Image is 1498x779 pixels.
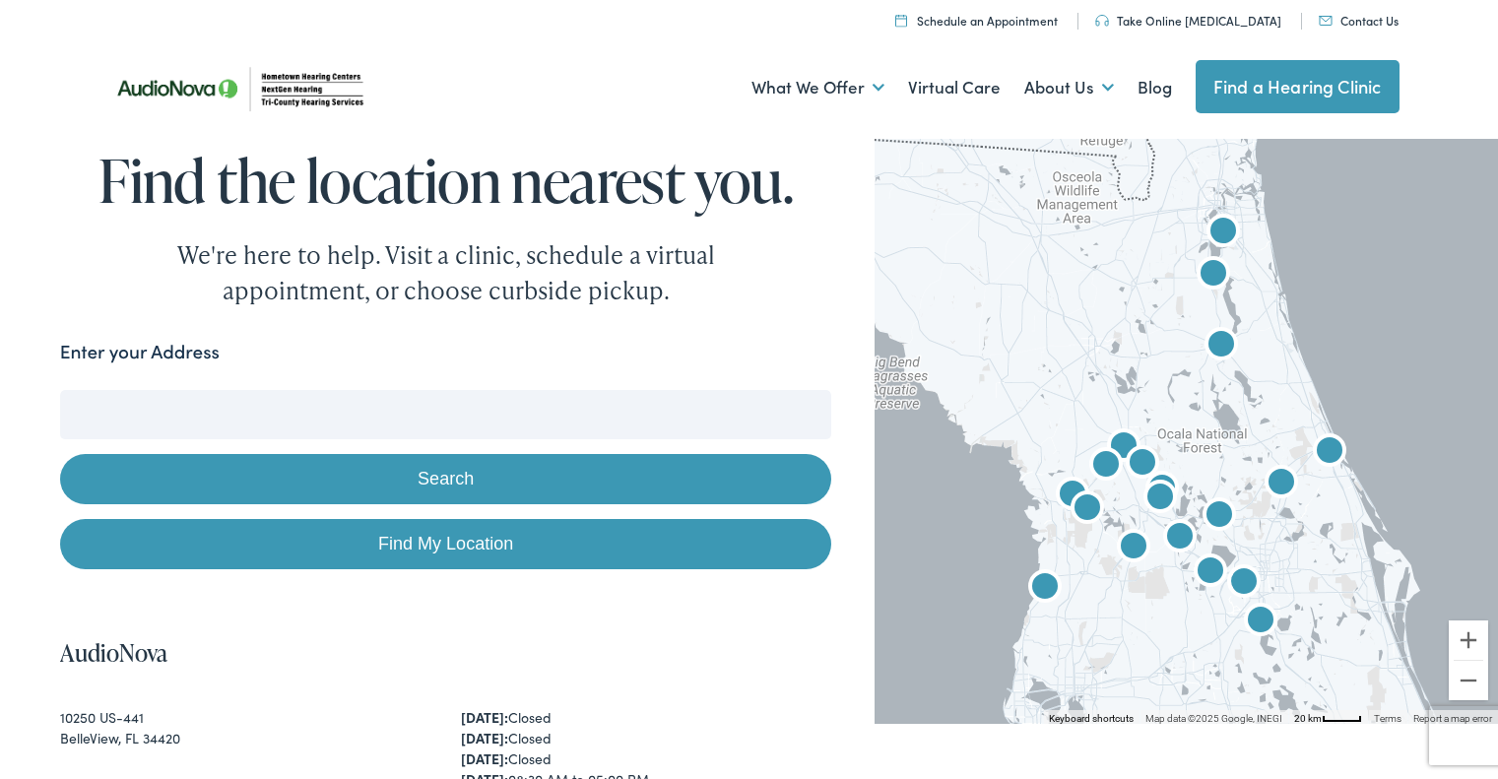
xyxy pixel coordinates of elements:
[1095,15,1109,27] img: utility icon
[751,51,884,124] a: What We Offer
[1139,467,1186,514] div: AudioNova
[1119,441,1166,488] div: AudioNova
[131,237,761,308] div: We're here to help. Visit a clinic, schedule a virtual appointment, or choose curbside pickup.
[1095,12,1281,29] a: Take Online [MEDICAL_DATA]
[879,698,944,724] img: Google
[1237,599,1284,646] div: AudioNova
[1064,487,1111,534] div: Tri-County Hearing Services by AudioNova
[1138,51,1172,124] a: Blog
[461,707,508,727] strong: [DATE]:
[1294,713,1322,724] span: 20 km
[1110,525,1157,572] div: AudioNova
[60,390,832,439] input: Enter your address or zip code
[895,14,907,27] img: utility icon
[1449,661,1488,700] button: Zoom out
[1187,550,1234,597] div: Tri-County Hearing Services by AudioNova
[1145,713,1282,724] span: Map data ©2025 Google, INEGI
[1413,713,1492,724] a: Report a map error
[1200,210,1247,257] div: NextGen Hearing by AudioNova
[1049,473,1096,520] div: AudioNova
[1137,476,1184,523] div: AudioNova
[1082,443,1130,490] div: AudioNova
[1258,461,1305,508] div: AudioNova
[1196,60,1400,113] a: Find a Hearing Clinic
[1190,252,1237,299] div: AudioNova
[1021,565,1069,613] div: Tri-County Hearing Services by AudioNova
[1319,16,1333,26] img: utility icon
[60,636,167,669] a: AudioNova
[895,12,1058,29] a: Schedule an Appointment
[1220,560,1268,608] div: AudioNova
[461,728,508,747] strong: [DATE]:
[60,148,832,213] h1: Find the location nearest you.
[879,698,944,724] a: Open this area in Google Maps (opens a new window)
[1049,712,1134,726] button: Keyboard shortcuts
[1100,424,1147,472] div: Tri-County Hearing Services by AudioNova
[461,748,508,768] strong: [DATE]:
[1198,323,1245,370] div: NextGen Hearing by AudioNova
[1196,493,1243,541] div: AudioNova
[60,519,832,569] a: Find My Location
[1319,12,1399,29] a: Contact Us
[1306,429,1353,477] div: Hometown Hearing by AudioNova
[1449,620,1488,660] button: Zoom in
[1156,515,1204,562] div: AudioNova
[60,454,832,504] button: Search
[60,707,430,728] div: 10250 US-441
[1374,713,1401,724] a: Terms (opens in new tab)
[60,728,430,748] div: BelleView, FL 34420
[1024,51,1114,124] a: About Us
[908,51,1001,124] a: Virtual Care
[1288,710,1368,724] button: Map Scale: 20 km per 37 pixels
[60,338,220,366] label: Enter your Address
